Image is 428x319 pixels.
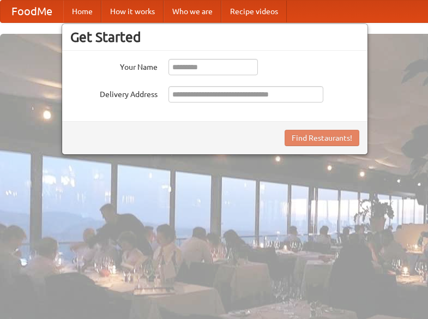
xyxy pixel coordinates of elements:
[70,59,158,73] label: Your Name
[1,1,63,22] a: FoodMe
[101,1,164,22] a: How it works
[221,1,287,22] a: Recipe videos
[164,1,221,22] a: Who we are
[285,130,359,146] button: Find Restaurants!
[70,29,359,45] h3: Get Started
[70,86,158,100] label: Delivery Address
[63,1,101,22] a: Home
